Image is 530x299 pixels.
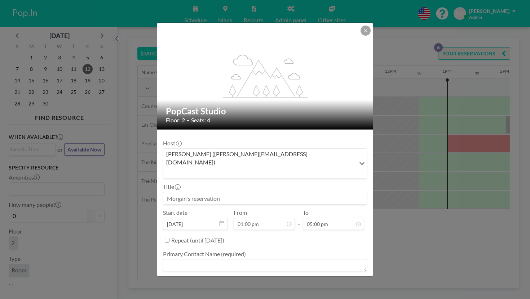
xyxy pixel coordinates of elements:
[163,192,367,204] input: Morgan's reservation
[234,209,247,216] label: From
[163,183,180,190] label: Title
[166,106,365,117] h2: PopCast Studio
[298,212,300,227] span: -
[171,237,224,244] label: Repeat (until [DATE])
[163,209,187,216] label: Start date
[164,168,355,177] input: Search for option
[163,149,367,178] div: Search for option
[166,117,185,124] span: Floor: 2
[165,150,354,166] span: [PERSON_NAME] ([PERSON_NAME][EMAIL_ADDRESS][DOMAIN_NAME])
[191,117,210,124] span: Seats: 4
[187,118,189,123] span: •
[303,209,309,216] label: To
[223,54,308,97] g: flex-grow: 1.2;
[163,140,181,147] label: Host
[163,250,246,258] label: Primary Contact Name (required)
